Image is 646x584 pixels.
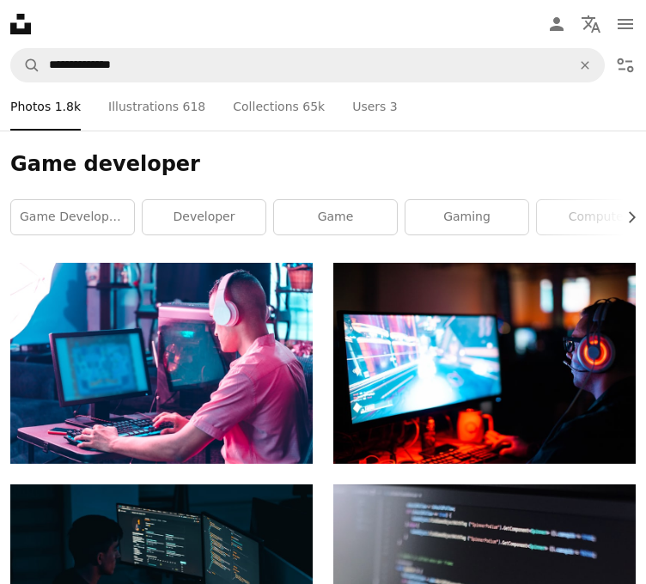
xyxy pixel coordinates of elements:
button: Clear [566,49,604,82]
form: Find visuals sitewide [10,48,605,82]
button: scroll list to the right [616,200,636,234]
a: gaming [405,200,528,234]
a: person using computer playing FPS game [333,356,636,371]
span: 618 [183,97,206,116]
img: back man of gamer man playing on a computer. [10,263,313,465]
button: Language [574,7,608,41]
span: 3 [390,97,398,116]
button: Search Unsplash [11,49,40,82]
a: game [274,200,397,234]
a: Illustrations 618 [108,82,205,131]
span: 65k [302,97,325,116]
button: Filters [608,48,643,82]
a: back man of gamer man playing on a computer. [10,356,313,371]
a: Log in / Sign up [539,7,574,41]
a: Users 3 [352,82,398,131]
a: Home — Unsplash [10,14,31,34]
a: Collections 65k [233,82,325,131]
a: game development [11,200,134,234]
img: person using computer playing FPS game [333,263,636,465]
button: Menu [608,7,643,41]
h1: Game developer [10,151,636,179]
a: developer [143,200,265,234]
